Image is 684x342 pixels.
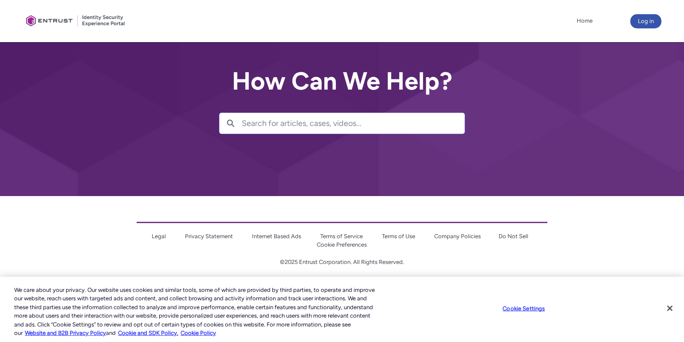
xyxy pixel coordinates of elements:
button: Cookie Settings [496,300,551,318]
h2: How Can We Help? [219,67,465,95]
button: Search [220,113,242,134]
a: Cookie and SDK Policy. [118,330,178,336]
a: Cookie Preferences [317,241,367,248]
a: Terms of Use [382,233,415,240]
a: Do Not Sell [499,233,528,240]
button: Close [660,299,680,318]
a: More information about our cookie policy., opens in a new tab [25,330,106,336]
a: Cookie Policy [181,330,216,336]
a: Legal [152,233,166,240]
a: Terms of Service [320,233,363,240]
input: Search for articles, cases, videos... [242,113,464,134]
a: Privacy Statement [185,233,233,240]
a: Company Policies [434,233,481,240]
button: Log in [630,14,661,28]
p: ©2025 Entrust Corporation. All Rights Reserved. [137,258,547,267]
a: Internet Based Ads [252,233,301,240]
div: We care about your privacy. Our website uses cookies and similar tools, some of which are provide... [14,286,376,338]
a: Home [574,14,595,28]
